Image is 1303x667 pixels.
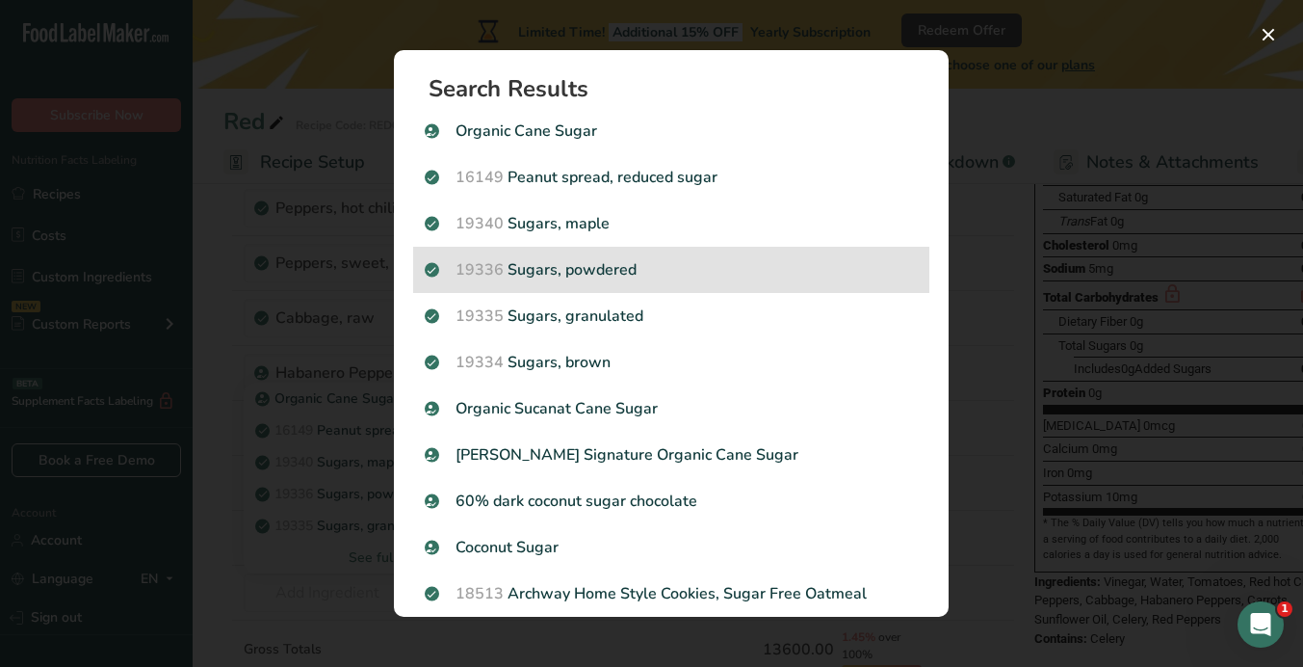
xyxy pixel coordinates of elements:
span: 19336 [456,259,504,280]
p: Sugars, powdered [425,258,918,281]
h1: Search Results [429,77,929,100]
p: Coconut Sugar [425,536,918,559]
p: Organic Sucanat Cane Sugar [425,397,918,420]
span: 19334 [456,352,504,373]
p: Organic Cane Sugar [425,120,918,143]
span: 19340 [456,213,504,234]
span: 18513 [456,583,504,604]
p: 60% dark coconut sugar chocolate [425,490,918,513]
iframe: Intercom live chat [1238,601,1284,648]
p: Archway Home Style Cookies, Sugar Free Oatmeal [425,582,918,605]
span: 1 [1277,601,1292,617]
p: Peanut spread, reduced sugar [425,166,918,189]
p: Sugars, brown [425,351,918,374]
p: Sugars, maple [425,212,918,235]
span: 16149 [456,167,504,188]
span: 19335 [456,306,504,327]
p: Sugars, granulated [425,305,918,328]
p: [PERSON_NAME] Signature Organic Cane Sugar [425,443,918,467]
